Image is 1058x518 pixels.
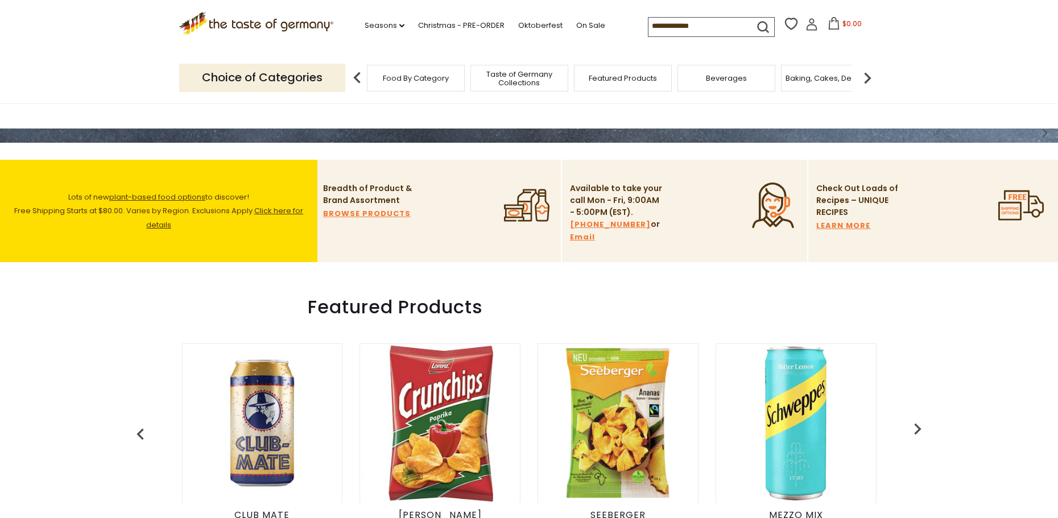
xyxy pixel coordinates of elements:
a: Taste of Germany Collections [474,70,565,87]
a: Email [570,231,595,243]
a: Baking, Cakes, Desserts [786,74,874,82]
a: LEARN MORE [816,219,870,232]
img: previous arrow [129,423,152,446]
p: Choice of Categories [179,64,345,92]
p: Available to take your call Mon - Fri, 9:00AM - 5:00PM (EST). or [570,183,664,243]
a: Featured Products [589,74,657,82]
a: Seasons [365,19,404,32]
img: Schweppes Bitter Lemon Soda in Can, 11.2 oz [717,344,875,502]
a: Beverages [706,74,747,82]
span: Lots of new to discover! Free Shipping Starts at $80.00. Varies by Region. Exclusions Apply. [14,192,303,231]
p: Breadth of Product & Brand Assortment [323,183,417,206]
a: [PHONE_NUMBER] [570,218,651,231]
img: Seeberger Unsweetened Pineapple Chips, Natural Fruit Snack, 200g [539,344,697,502]
a: BROWSE PRODUCTS [323,208,411,220]
img: next arrow [856,67,879,89]
img: Lorenz Crunch Chips with Mild Paprika in Bag 5.3 oz - DEAL [361,344,519,502]
img: Club Mate Energy Soft Drink with Yerba Mate Tea, 24 pack of 11.2 oz cans [183,344,341,502]
img: previous arrow [906,417,929,440]
span: $0.00 [842,19,862,28]
a: Food By Category [383,74,449,82]
a: On Sale [576,19,605,32]
img: previous arrow [346,67,369,89]
button: $0.00 [820,17,869,34]
a: Oktoberfest [518,19,563,32]
a: Christmas - PRE-ORDER [418,19,505,32]
a: plant-based food options [109,192,205,202]
p: Check Out Loads of Recipes – UNIQUE RECIPES [816,183,899,218]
